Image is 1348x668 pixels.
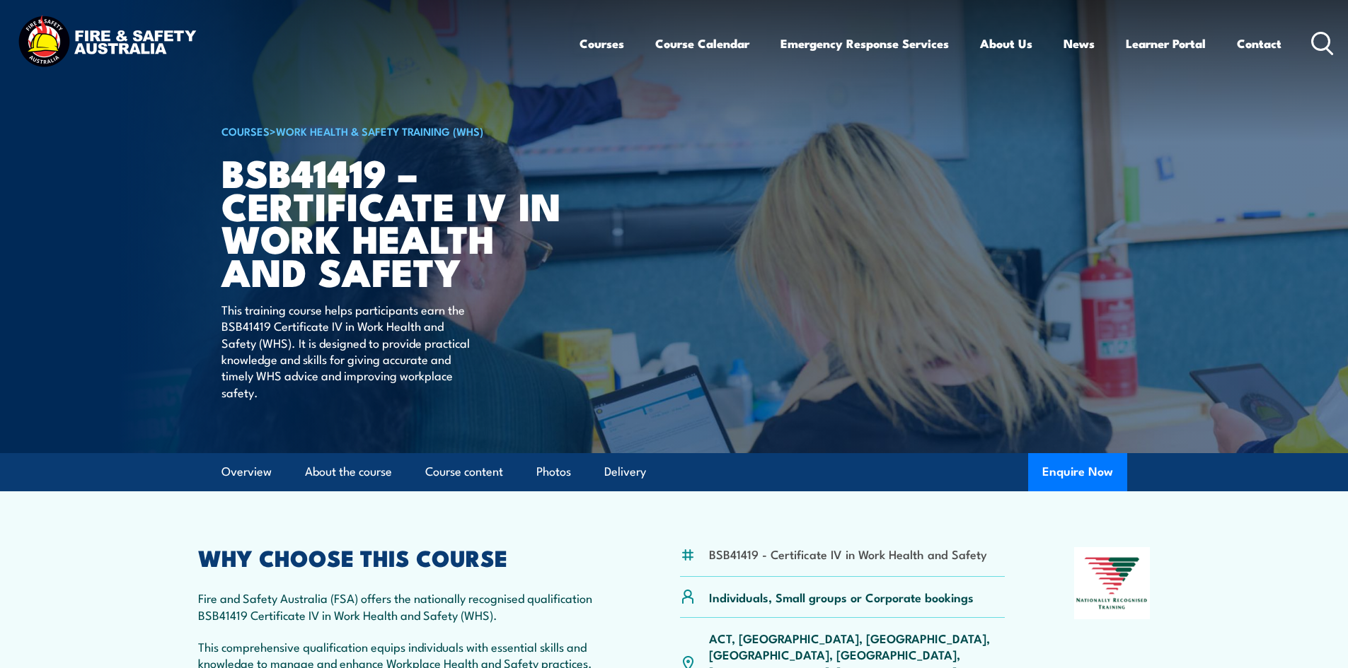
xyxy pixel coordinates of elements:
img: Nationally Recognised Training logo. [1074,547,1151,619]
a: Work Health & Safety Training (WHS) [276,123,483,139]
a: Contact [1237,25,1281,62]
h6: > [221,122,571,139]
p: Individuals, Small groups or Corporate bookings [709,589,974,605]
button: Enquire Now [1028,453,1127,491]
h2: WHY CHOOSE THIS COURSE [198,547,611,567]
li: BSB41419 - Certificate IV in Work Health and Safety [709,546,987,562]
a: About the course [305,453,392,491]
a: Delivery [604,453,646,491]
a: Course Calendar [655,25,749,62]
a: Learner Portal [1126,25,1206,62]
a: Photos [536,453,571,491]
a: Courses [580,25,624,62]
a: Course content [425,453,503,491]
a: News [1064,25,1095,62]
a: Emergency Response Services [780,25,949,62]
h1: BSB41419 – Certificate IV in Work Health and Safety [221,156,571,288]
a: About Us [980,25,1032,62]
p: Fire and Safety Australia (FSA) offers the nationally recognised qualification BSB41419 Certifica... [198,590,611,623]
a: Overview [221,453,272,491]
a: COURSES [221,123,270,139]
p: This training course helps participants earn the BSB41419 Certificate IV in Work Health and Safet... [221,301,480,400]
